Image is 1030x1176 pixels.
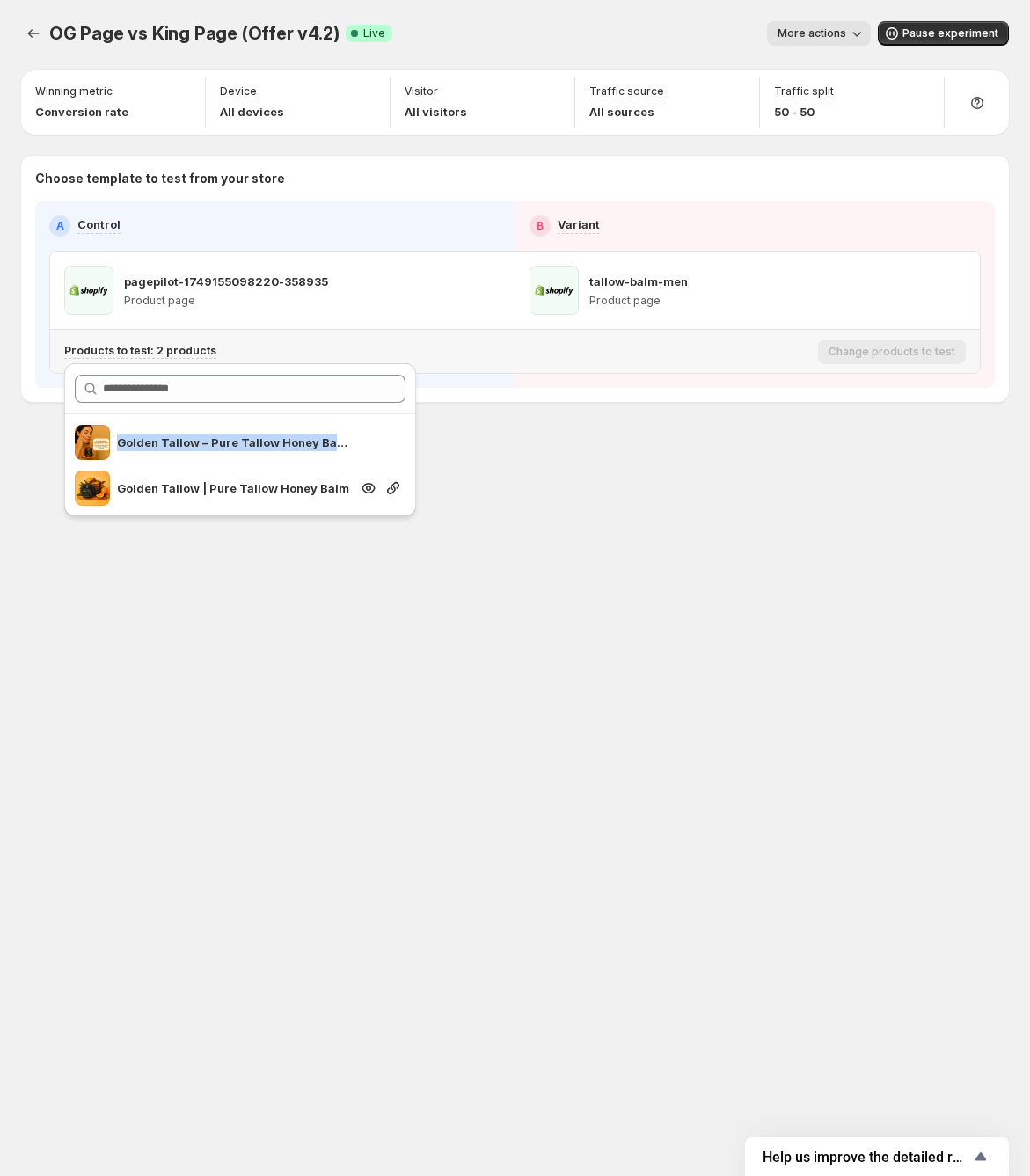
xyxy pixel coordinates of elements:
[767,21,871,46] button: More actions
[878,21,1009,46] button: Pause experiment
[363,26,385,40] span: Live
[49,23,339,44] span: OG Page vs King Page (Offer v4.2)
[774,103,834,121] p: 50 - 50
[35,84,113,99] p: Winning metric
[124,294,328,308] p: Product page
[75,471,110,506] img: Golden Tallow | Pure Tallow Honey Balm
[220,103,284,121] p: All devices
[124,273,328,290] p: pagepilot-1749155098220-358935
[763,1146,991,1167] button: Show survey - Help us improve the detailed report for A/B campaigns
[778,26,846,40] span: More actions
[35,170,995,187] p: Choose template to test from your store
[77,215,121,233] p: Control
[64,344,216,358] p: Products to test: 2 products
[763,1149,970,1165] span: Help us improve the detailed report for A/B campaigns
[220,84,257,99] p: Device
[56,219,64,233] h2: A
[589,103,664,121] p: All sources
[589,84,664,99] p: Traffic source
[21,21,46,46] button: Experiments
[537,219,544,233] h2: B
[117,479,349,497] p: Golden Tallow | Pure Tallow Honey Balm
[405,103,467,121] p: All visitors
[405,84,438,99] p: Visitor
[117,434,349,451] p: Golden Tallow – Pure Tallow Honey Balm
[558,215,600,233] p: Variant
[530,266,579,315] img: tallow-balm-men
[64,425,416,506] ul: Search for and select a customer segment
[589,273,688,290] p: tallow-balm-men
[64,266,113,315] img: pagepilot-1749155098220-358935
[35,103,128,121] p: Conversion rate
[902,26,998,40] span: Pause experiment
[75,425,110,460] img: Golden Tallow – Pure Tallow Honey Balm
[589,294,688,308] p: Product page
[774,84,834,99] p: Traffic split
